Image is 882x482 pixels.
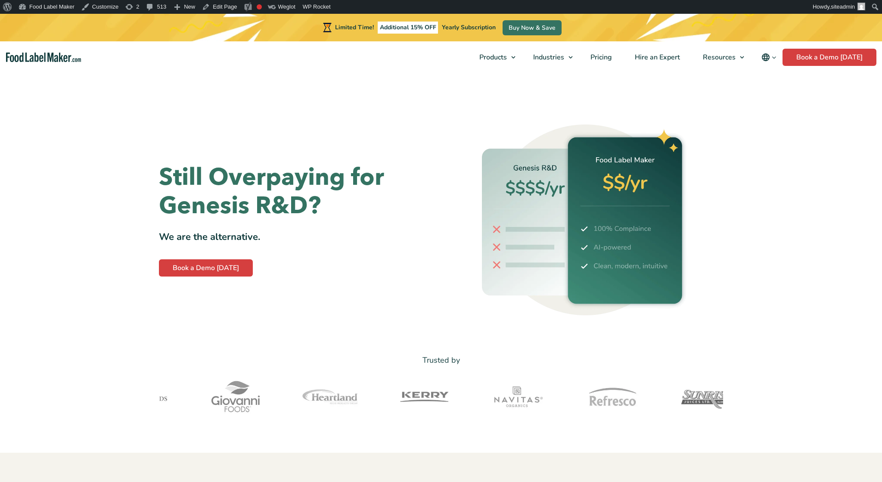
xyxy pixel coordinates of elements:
a: Book a Demo [DATE] [159,259,253,277]
span: Yearly Subscription [442,23,496,31]
a: Hire an Expert [624,41,689,73]
strong: We are the alternative. [159,230,260,243]
span: Pricing [588,53,613,62]
span: Industries [531,53,565,62]
h1: Still Overpaying for Genesis R&D? [159,163,435,220]
a: Pricing [579,41,621,73]
a: Buy Now & Save [503,20,562,35]
span: Products [477,53,508,62]
a: Food Label Maker homepage [6,53,81,62]
a: Products [468,41,520,73]
span: Limited Time! [335,23,374,31]
div: Focus keyphrase not set [257,4,262,9]
a: Resources [692,41,748,73]
a: Industries [522,41,577,73]
button: Change language [755,49,783,66]
a: Book a Demo [DATE] [783,49,876,66]
span: Additional 15% OFF [378,22,438,34]
p: Trusted by [159,354,723,367]
span: Resources [700,53,736,62]
span: Hire an Expert [632,53,681,62]
span: siteadmin [831,3,855,10]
